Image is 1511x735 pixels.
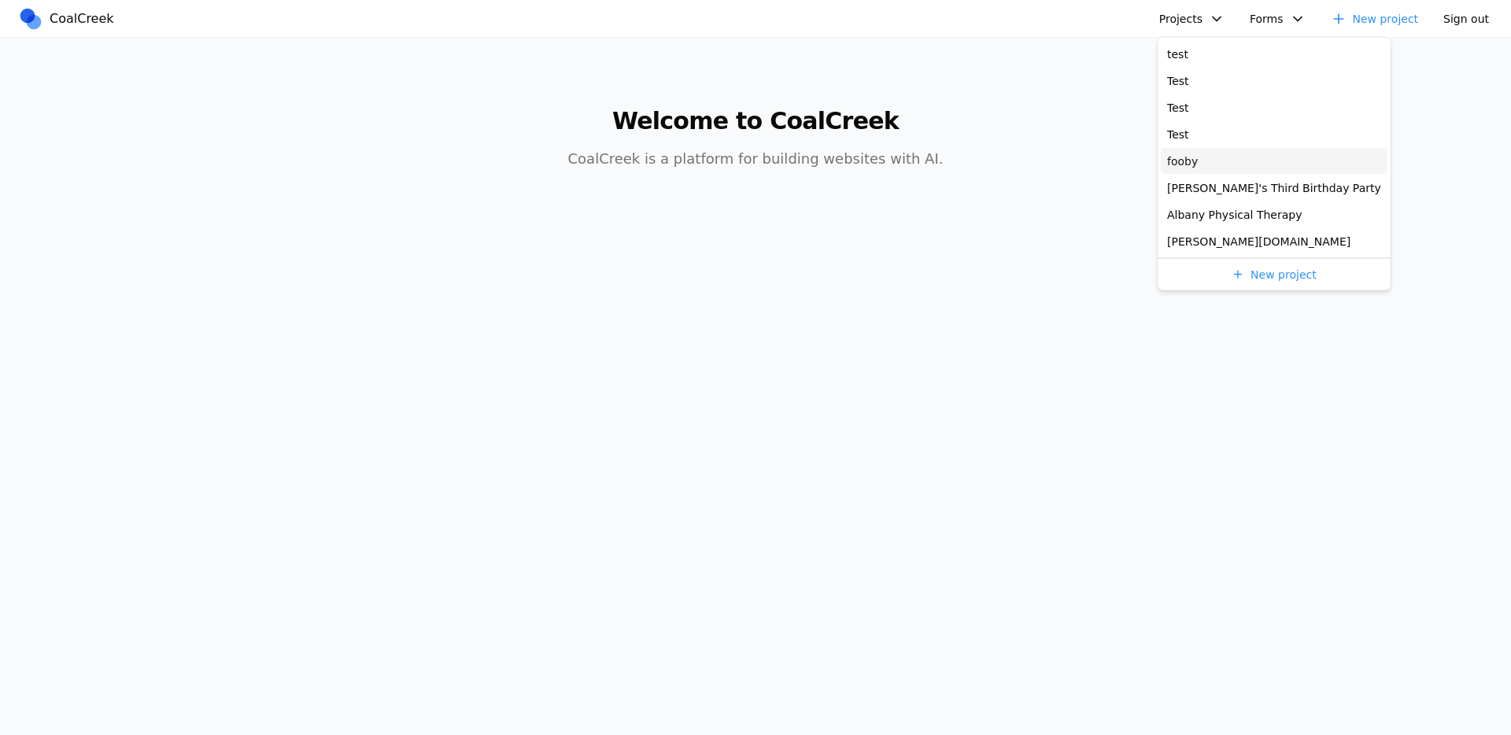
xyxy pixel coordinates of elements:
[453,107,1058,135] h1: Welcome to CoalCreek
[1161,201,1387,228] a: Albany Physical Therapy
[1161,41,1387,68] a: test
[1161,228,1387,255] a: [PERSON_NAME][DOMAIN_NAME]
[1240,7,1315,31] button: Forms
[1150,7,1234,31] button: Projects
[18,7,120,31] a: CoalCreek
[1321,7,1428,31] a: New project
[1161,262,1387,287] a: New project
[1157,37,1391,291] div: Projects
[1161,148,1387,175] a: fooby
[1161,121,1387,148] a: Test
[1434,7,1498,31] button: Sign out
[1161,175,1387,201] a: [PERSON_NAME]'s Third Birthday Party
[50,9,114,28] span: CoalCreek
[1161,68,1387,94] a: Test
[1161,94,1387,121] a: Test
[453,148,1058,170] p: CoalCreek is a platform for building websites with AI.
